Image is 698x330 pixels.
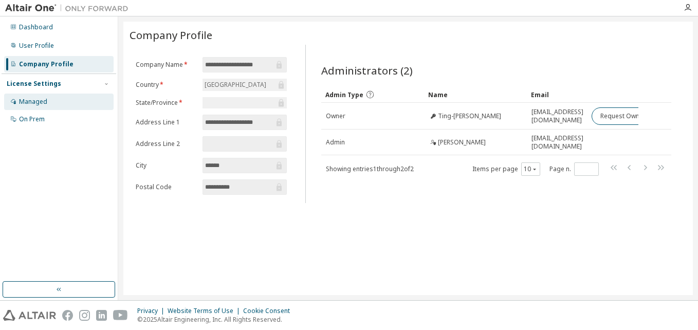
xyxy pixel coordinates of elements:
[203,79,287,91] div: [GEOGRAPHIC_DATA]
[136,99,196,107] label: State/Province
[524,165,538,173] button: 10
[428,86,523,103] div: Name
[79,310,90,321] img: instagram.svg
[136,118,196,126] label: Address Line 1
[472,162,540,176] span: Items per page
[531,108,583,124] span: [EMAIL_ADDRESS][DOMAIN_NAME]
[326,138,345,146] span: Admin
[592,107,678,125] button: Request Owner Change
[137,307,168,315] div: Privacy
[3,310,56,321] img: altair_logo.svg
[136,61,196,69] label: Company Name
[243,307,296,315] div: Cookie Consent
[62,310,73,321] img: facebook.svg
[96,310,107,321] img: linkedin.svg
[168,307,243,315] div: Website Terms of Use
[326,112,345,120] span: Owner
[531,86,583,103] div: Email
[549,162,599,176] span: Page n.
[19,60,74,68] div: Company Profile
[321,63,413,78] span: Administrators (2)
[19,42,54,50] div: User Profile
[19,23,53,31] div: Dashboard
[136,161,196,170] label: City
[5,3,134,13] img: Altair One
[531,134,583,151] span: [EMAIL_ADDRESS][DOMAIN_NAME]
[19,115,45,123] div: On Prem
[137,315,296,324] p: © 2025 Altair Engineering, Inc. All Rights Reserved.
[438,138,486,146] span: [PERSON_NAME]
[136,140,196,148] label: Address Line 2
[113,310,128,321] img: youtube.svg
[203,79,268,90] div: [GEOGRAPHIC_DATA]
[7,80,61,88] div: License Settings
[136,81,196,89] label: Country
[19,98,47,106] div: Managed
[326,164,414,173] span: Showing entries 1 through 2 of 2
[325,90,363,99] span: Admin Type
[438,112,501,120] span: Ting-[PERSON_NAME]
[130,28,212,42] span: Company Profile
[136,183,196,191] label: Postal Code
